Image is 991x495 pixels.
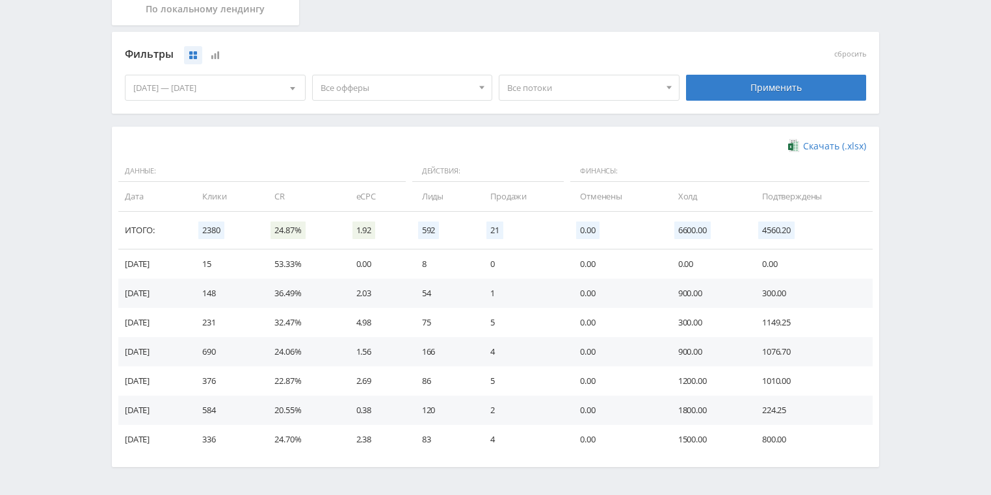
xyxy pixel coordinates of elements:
td: [DATE] [118,249,189,279]
td: Итого: [118,212,189,249]
td: 690 [189,337,261,366]
td: [DATE] [118,366,189,396]
span: 4560.20 [758,222,795,239]
td: 4 [477,425,567,454]
td: 0.00 [567,366,665,396]
td: 83 [409,425,477,454]
td: Отменены [567,182,665,211]
span: Скачать (.xlsx) [803,141,866,151]
td: 2.69 [343,366,409,396]
span: Действия: [412,160,564,183]
td: 2.03 [343,279,409,308]
td: 0.00 [567,337,665,366]
td: 5 [477,308,567,337]
td: 0.38 [343,396,409,425]
td: 0.00 [567,249,665,279]
td: 300.00 [665,308,749,337]
td: 24.70% [261,425,343,454]
td: 0.00 [567,425,665,454]
td: Клики [189,182,261,211]
td: 0.00 [567,279,665,308]
td: 1076.70 [749,337,873,366]
td: Лиды [409,182,477,211]
td: Продажи [477,182,567,211]
td: [DATE] [118,279,189,308]
td: 15 [189,249,261,279]
td: Холд [665,182,749,211]
td: Подтверждены [749,182,873,211]
td: 8 [409,249,477,279]
td: 54 [409,279,477,308]
span: 21 [486,222,503,239]
span: Финансы: [570,160,869,183]
td: [DATE] [118,396,189,425]
td: 36.49% [261,279,343,308]
td: eCPC [343,182,409,211]
td: [DATE] [118,425,189,454]
img: xlsx [788,139,799,152]
td: 231 [189,308,261,337]
td: 0.00 [343,249,409,279]
td: 20.55% [261,396,343,425]
td: 75 [409,308,477,337]
td: [DATE] [118,308,189,337]
td: 800.00 [749,425,873,454]
td: 2 [477,396,567,425]
td: 0.00 [665,249,749,279]
td: 1 [477,279,567,308]
td: 32.47% [261,308,343,337]
td: 53.33% [261,249,343,279]
span: 592 [418,222,440,239]
span: 2380 [198,222,224,239]
td: 1010.00 [749,366,873,396]
td: 24.06% [261,337,343,366]
div: Фильтры [125,45,680,64]
td: 1200.00 [665,366,749,396]
td: 166 [409,337,477,366]
td: 300.00 [749,279,873,308]
td: 0 [477,249,567,279]
td: 120 [409,396,477,425]
td: 4 [477,337,567,366]
td: 1.56 [343,337,409,366]
span: Все офферы [321,75,473,100]
td: 0.00 [567,308,665,337]
td: 0.00 [749,249,873,279]
td: 584 [189,396,261,425]
div: [DATE] — [DATE] [126,75,305,100]
td: 5 [477,366,567,396]
td: 86 [409,366,477,396]
span: Данные: [118,160,406,183]
td: 224.25 [749,396,873,425]
td: 376 [189,366,261,396]
td: 1500.00 [665,425,749,454]
td: 1149.25 [749,308,873,337]
span: Все потоки [507,75,659,100]
td: 22.87% [261,366,343,396]
span: 1.92 [352,222,375,239]
td: 4.98 [343,308,409,337]
a: Скачать (.xlsx) [788,140,866,153]
td: 2.38 [343,425,409,454]
td: Дата [118,182,189,211]
span: 6600.00 [674,222,711,239]
td: 336 [189,425,261,454]
td: [DATE] [118,337,189,366]
td: 900.00 [665,279,749,308]
td: 900.00 [665,337,749,366]
span: 24.87% [271,222,305,239]
button: сбросить [834,50,866,58]
td: 1800.00 [665,396,749,425]
td: 0.00 [567,396,665,425]
td: 148 [189,279,261,308]
span: 0.00 [576,222,599,239]
div: Применить [686,75,867,101]
td: CR [261,182,343,211]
